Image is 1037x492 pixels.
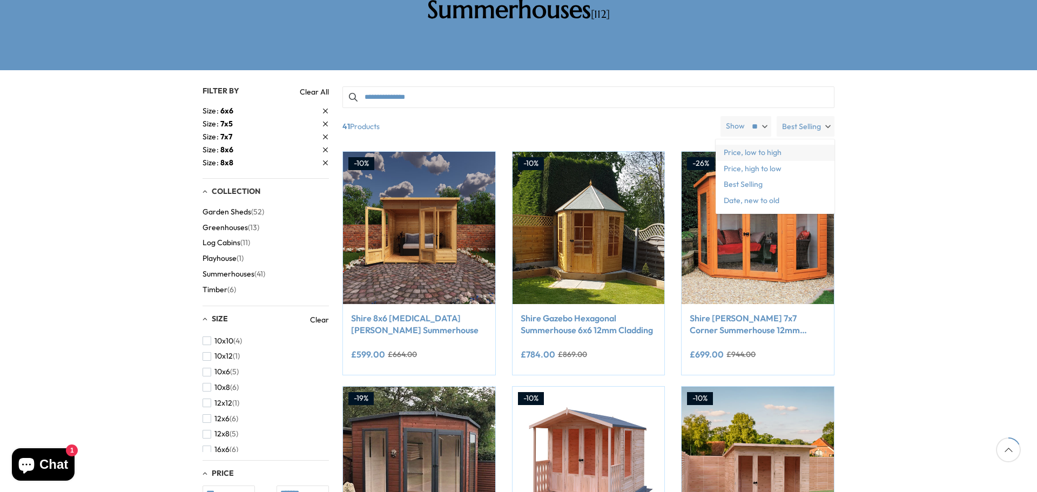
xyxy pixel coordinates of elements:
[248,223,259,232] span: (13)
[230,445,238,454] span: (6)
[388,351,417,358] del: £664.00
[233,352,240,361] span: (1)
[212,468,234,478] span: Price
[233,336,242,346] span: (4)
[230,429,238,439] span: (5)
[203,348,240,364] button: 10x12
[212,186,260,196] span: Collection
[726,121,745,132] label: Show
[203,426,238,442] button: 12x8
[214,445,230,454] span: 16x6
[251,207,264,217] span: (52)
[777,116,834,137] label: Best Selling
[203,118,220,130] span: Size
[338,116,716,137] span: Products
[348,392,374,405] div: -19%
[203,204,264,220] button: Garden Sheds (52)
[513,152,665,304] img: Shire Gazebo Hexagonal Summerhouse 6x6 12mm Cladding - Best Shed
[203,131,220,143] span: Size
[230,367,239,376] span: (5)
[240,238,250,247] span: (11)
[254,269,265,279] span: (41)
[521,312,657,336] a: Shire Gazebo Hexagonal Summerhouse 6x6 12mm Cladding
[342,86,834,108] input: Search products
[9,448,78,483] inbox-online-store-chat: Shopify online store chat
[203,86,239,96] span: Filter By
[558,351,587,358] del: £869.00
[227,285,236,294] span: (6)
[342,116,350,137] b: 41
[230,383,239,392] span: (6)
[518,392,544,405] div: -10%
[682,152,834,304] img: Shire Barclay 7x7 Corner Summerhouse 12mm Interlock Cladding - Best Shed
[782,116,821,137] span: Best Selling
[214,414,230,423] span: 12x6
[726,351,756,358] del: £944.00
[232,399,239,408] span: (1)
[220,119,233,129] span: 7x5
[214,399,232,408] span: 12x12
[203,105,220,117] span: Size
[203,220,259,235] button: Greenhouses (13)
[690,312,826,336] a: Shire [PERSON_NAME] 7x7 Corner Summerhouse 12mm Interlock Cladding
[203,411,238,427] button: 12x6
[203,266,265,282] button: Summerhouses (41)
[212,314,228,323] span: Size
[220,106,233,116] span: 6x6
[214,383,230,392] span: 10x8
[203,251,244,266] button: Playhouse (1)
[716,177,834,193] span: Best Selling
[690,350,724,359] ins: £699.00
[220,158,233,167] span: 8x8
[203,235,250,251] button: Log Cabins (11)
[300,86,329,97] a: Clear All
[203,157,220,169] span: Size
[203,223,248,232] span: Greenhouses
[203,442,238,457] button: 16x6
[220,132,232,141] span: 7x7
[203,285,227,294] span: Timber
[591,8,610,21] span: [112]
[214,352,233,361] span: 10x12
[521,350,555,359] ins: £784.00
[716,193,834,209] span: Date, new to old
[203,380,239,395] button: 10x8
[214,336,233,346] span: 10x10
[687,392,713,405] div: -10%
[220,145,233,154] span: 8x6
[203,364,239,380] button: 10x6
[716,161,834,177] span: Price, high to low
[230,414,238,423] span: (6)
[214,429,230,439] span: 12x8
[237,254,244,263] span: (1)
[203,238,240,247] span: Log Cabins
[310,314,329,325] a: Clear
[518,157,544,170] div: -10%
[203,254,237,263] span: Playhouse
[687,157,715,170] div: -26%
[203,207,251,217] span: Garden Sheds
[203,333,242,349] button: 10x10
[203,269,254,279] span: Summerhouses
[203,395,239,411] button: 12x12
[203,144,220,156] span: Size
[351,350,385,359] ins: £599.00
[716,145,834,161] span: Price, low to high
[351,312,487,336] a: Shire 8x6 [MEDICAL_DATA][PERSON_NAME] Summerhouse
[348,157,374,170] div: -10%
[214,367,230,376] span: 10x6
[203,282,236,298] button: Timber (6)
